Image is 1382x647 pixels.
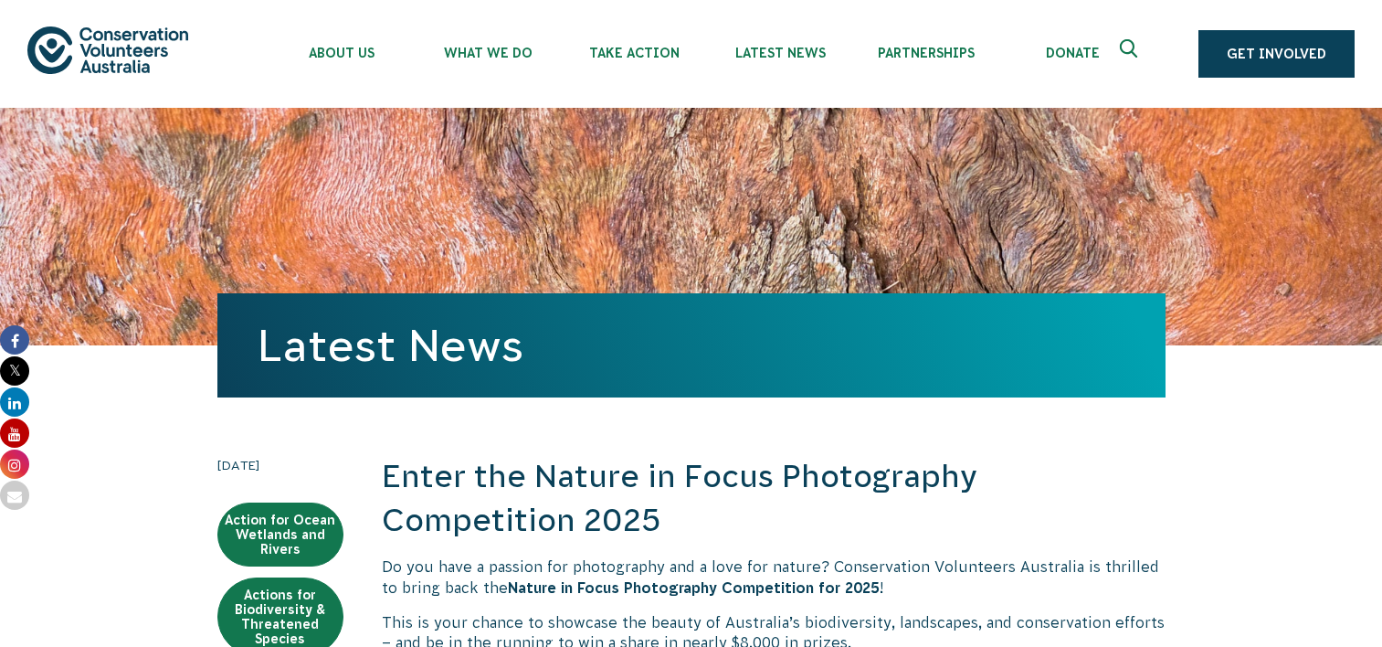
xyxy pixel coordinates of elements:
[269,46,415,60] span: About Us
[707,46,853,60] span: Latest News
[27,27,188,73] img: logo.svg
[258,321,523,370] a: Latest News
[853,46,999,60] span: Partnerships
[1198,30,1355,78] a: Get Involved
[1109,32,1153,76] button: Expand search box Close search box
[217,503,343,567] a: Action for Ocean Wetlands and Rivers
[382,455,1166,542] h2: Enter the Nature in Focus Photography Competition 2025
[217,455,343,475] time: [DATE]
[561,46,707,60] span: Take Action
[415,46,561,60] span: What We Do
[382,557,1166,598] p: Do you have a passion for photography and a love for nature? Conservation Volunteers Australia is...
[999,46,1145,60] span: Donate
[508,579,880,596] strong: Nature in Focus Photography Competition for 2025
[1120,39,1143,69] span: Expand search box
